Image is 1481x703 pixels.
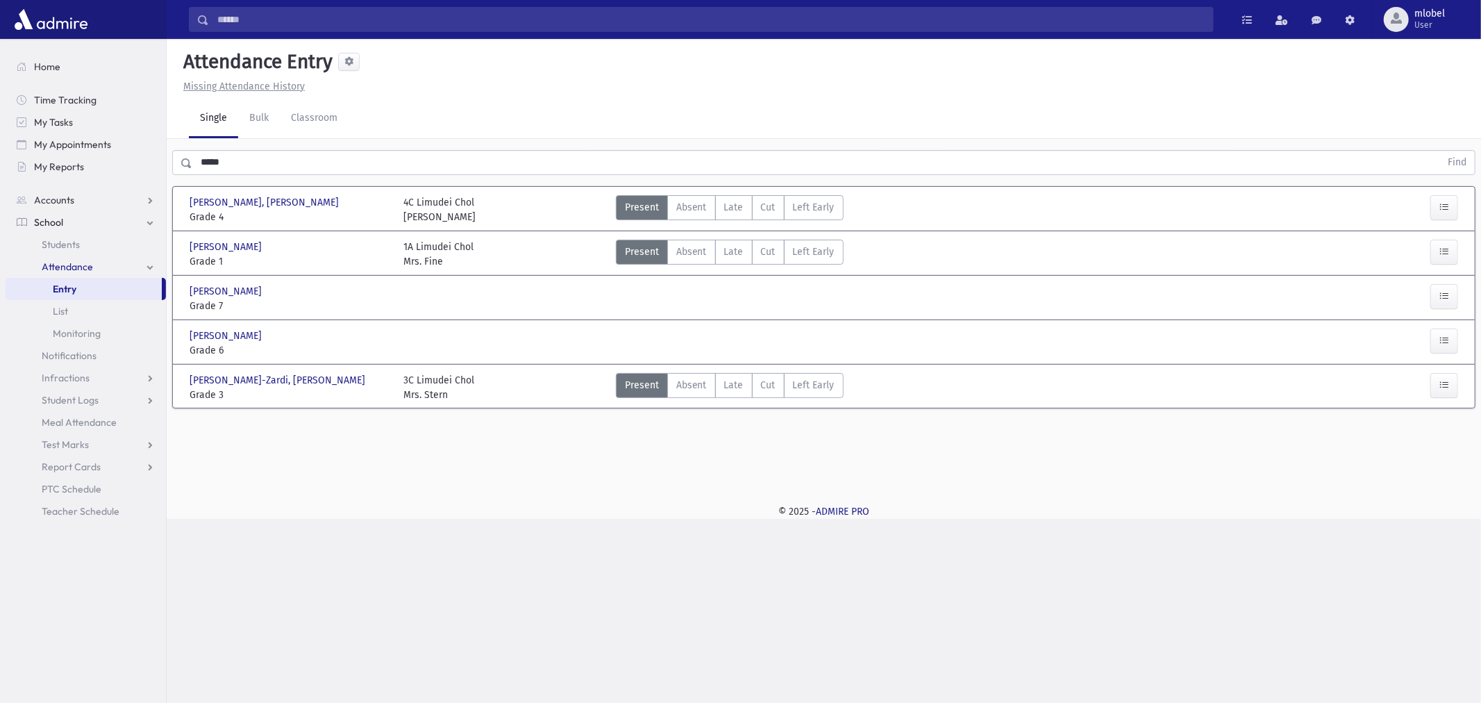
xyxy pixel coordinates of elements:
[793,200,835,215] span: Left Early
[6,411,166,433] a: Meal Attendance
[34,194,74,206] span: Accounts
[6,133,166,156] a: My Appointments
[6,367,166,389] a: Infractions
[403,240,474,269] div: 1A Limudei Chol Mrs. Fine
[6,300,166,322] a: List
[42,394,99,406] span: Student Logs
[724,378,744,392] span: Late
[761,378,776,392] span: Cut
[6,156,166,178] a: My Reports
[616,240,844,269] div: AttTypes
[625,245,659,259] span: Present
[190,210,390,224] span: Grade 4
[42,238,80,251] span: Students
[6,478,166,500] a: PTC Schedule
[616,195,844,224] div: AttTypes
[625,378,659,392] span: Present
[6,56,166,78] a: Home
[190,329,265,343] span: [PERSON_NAME]
[42,461,101,473] span: Report Cards
[816,506,869,518] a: ADMIRE PRO
[190,284,265,299] span: [PERSON_NAME]
[6,233,166,256] a: Students
[34,138,111,151] span: My Appointments
[6,322,166,345] a: Monitoring
[34,160,84,173] span: My Reports
[42,483,101,495] span: PTC Schedule
[1414,8,1445,19] span: mlobel
[42,349,97,362] span: Notifications
[190,299,390,313] span: Grade 7
[178,81,305,92] a: Missing Attendance History
[6,500,166,522] a: Teacher Schedule
[53,305,68,317] span: List
[11,6,91,33] img: AdmirePro
[724,200,744,215] span: Late
[1439,151,1475,174] button: Find
[676,200,707,215] span: Absent
[6,89,166,111] a: Time Tracking
[209,7,1213,32] input: Search
[625,200,659,215] span: Present
[190,388,390,402] span: Grade 3
[6,256,166,278] a: Attendance
[53,327,101,340] span: Monitoring
[42,438,89,451] span: Test Marks
[6,278,162,300] a: Entry
[42,505,119,518] span: Teacher Schedule
[34,60,60,73] span: Home
[676,378,707,392] span: Absent
[53,283,76,295] span: Entry
[793,378,835,392] span: Left Early
[6,211,166,233] a: School
[1414,19,1445,31] span: User
[190,195,342,210] span: [PERSON_NAME], [PERSON_NAME]
[190,240,265,254] span: [PERSON_NAME]
[183,81,305,92] u: Missing Attendance History
[6,433,166,456] a: Test Marks
[34,216,63,229] span: School
[616,373,844,402] div: AttTypes
[42,372,90,384] span: Infractions
[34,116,73,129] span: My Tasks
[6,111,166,133] a: My Tasks
[6,189,166,211] a: Accounts
[676,245,707,259] span: Absent
[280,99,349,138] a: Classroom
[190,373,368,388] span: [PERSON_NAME]-Zardi, [PERSON_NAME]
[190,343,390,358] span: Grade 6
[6,389,166,411] a: Student Logs
[724,245,744,259] span: Late
[34,94,97,106] span: Time Tracking
[189,504,1459,519] div: © 2025 -
[238,99,280,138] a: Bulk
[793,245,835,259] span: Left Early
[403,195,476,224] div: 4C Limudei Chol [PERSON_NAME]
[761,245,776,259] span: Cut
[190,254,390,269] span: Grade 1
[42,260,93,273] span: Attendance
[761,200,776,215] span: Cut
[178,50,333,74] h5: Attendance Entry
[403,373,474,402] div: 3C Limudei Chol Mrs. Stern
[189,99,238,138] a: Single
[6,345,166,367] a: Notifications
[42,416,117,429] span: Meal Attendance
[6,456,166,478] a: Report Cards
